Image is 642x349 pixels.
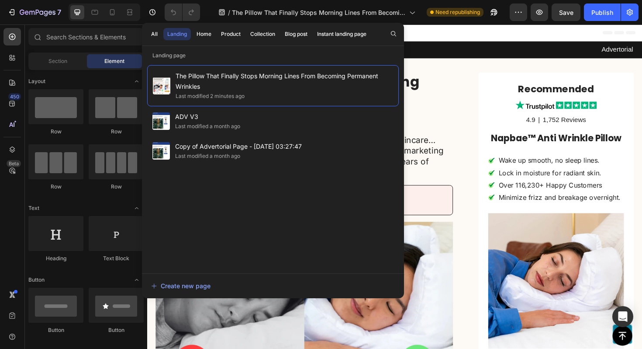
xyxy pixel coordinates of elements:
[89,326,144,334] div: Button
[232,8,406,17] span: The Pillow That Finally Stops Morning Lines From Becoming Permanent Wrinkles
[435,8,480,16] span: Need republishing
[159,185,202,198] img: gempages_574660077600900325-b5a4f18e-561a-4b9e-b59b-a0e49a0c980e.png
[151,277,395,295] button: Create new page
[246,28,279,40] button: Collection
[163,28,191,40] button: Landing
[401,97,411,106] p: 4.9
[8,93,21,100] div: 450
[419,97,465,106] p: 1,752 Reviews
[165,3,200,21] div: Undo/Redo
[176,92,245,101] div: Last modified 2 minutes ago
[285,30,307,38] div: Blog post
[28,77,45,85] span: Layout
[217,28,245,40] button: Product
[142,51,404,60] p: Landing page
[372,153,501,162] p: Lock in moisture for radiant skin.
[130,74,144,88] span: Toggle open
[175,141,302,152] span: Copy of Advertorial Page - [DATE] 03:27:47
[193,28,215,40] button: Home
[130,273,144,287] span: Toggle open
[89,128,144,136] div: Row
[28,204,39,212] span: Text
[28,183,83,191] div: Row
[45,188,81,195] strong: Published:
[612,306,633,327] div: Open Intercom Messenger
[28,276,45,284] span: Button
[175,112,240,122] span: ADV V3
[176,71,393,92] span: The Pillow That Finally Stops Morning Lines From Becoming Permanent Wrinkles
[414,97,416,106] p: |
[89,183,144,191] div: Row
[104,57,124,65] span: Element
[45,175,166,197] p: Posted By [PERSON_NAME] [DATE]
[228,8,230,17] span: /
[372,140,479,148] span: Wake up smooth, no sleep lines.
[167,30,187,38] div: Landing
[265,22,514,31] p: Advertorial
[584,3,621,21] button: Publish
[48,57,67,65] span: Section
[130,201,144,215] span: Toggle open
[372,166,501,175] p: Over 116,230+ Happy Customers
[197,30,211,38] div: Home
[57,7,61,17] p: 7
[313,28,370,40] button: Instant landing page
[175,152,240,161] div: Last modified a month ago
[9,51,324,109] h1: The Pillow That Finally Stops Morning Lines From Becoming Permanent Wrinkles
[221,30,241,38] div: Product
[281,28,311,40] button: Blog post
[151,281,211,290] div: Create new page
[89,255,144,262] div: Text Block
[372,179,501,188] p: Minimize frizz and breakage overnight.
[361,200,505,344] img: gempages_574660077600900325-11c8ef51-9974-4f66-b601-82ad433f6e0c.webp
[28,28,144,45] input: Search Sections & Elements
[28,326,83,334] div: Button
[364,114,502,127] strong: napbae™ anti wrinkle pillow
[361,61,505,76] h2: Recommended
[147,28,162,40] button: All
[175,122,240,131] div: Last modified a month ago
[559,9,573,16] span: Save
[390,80,476,91] img: gempages_574660077600900325-58393234-f6d0-44a7-af17-b6ebe7b09081.webp
[14,174,38,198] img: gempages_574660077600900325-e1693a63-9c29-494e-b144-dddf6066aebd.webp
[250,30,275,38] div: Collection
[591,8,613,17] div: Publish
[151,30,158,38] div: All
[7,160,21,167] div: Beta
[552,3,580,21] button: Save
[10,117,323,162] p: For years, women over 35 have been wasting thousands on skincare… only to wake up with pillow lin...
[28,255,83,262] div: Heading
[3,3,65,21] button: 7
[28,128,83,136] div: Row
[317,30,366,38] div: Instant landing page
